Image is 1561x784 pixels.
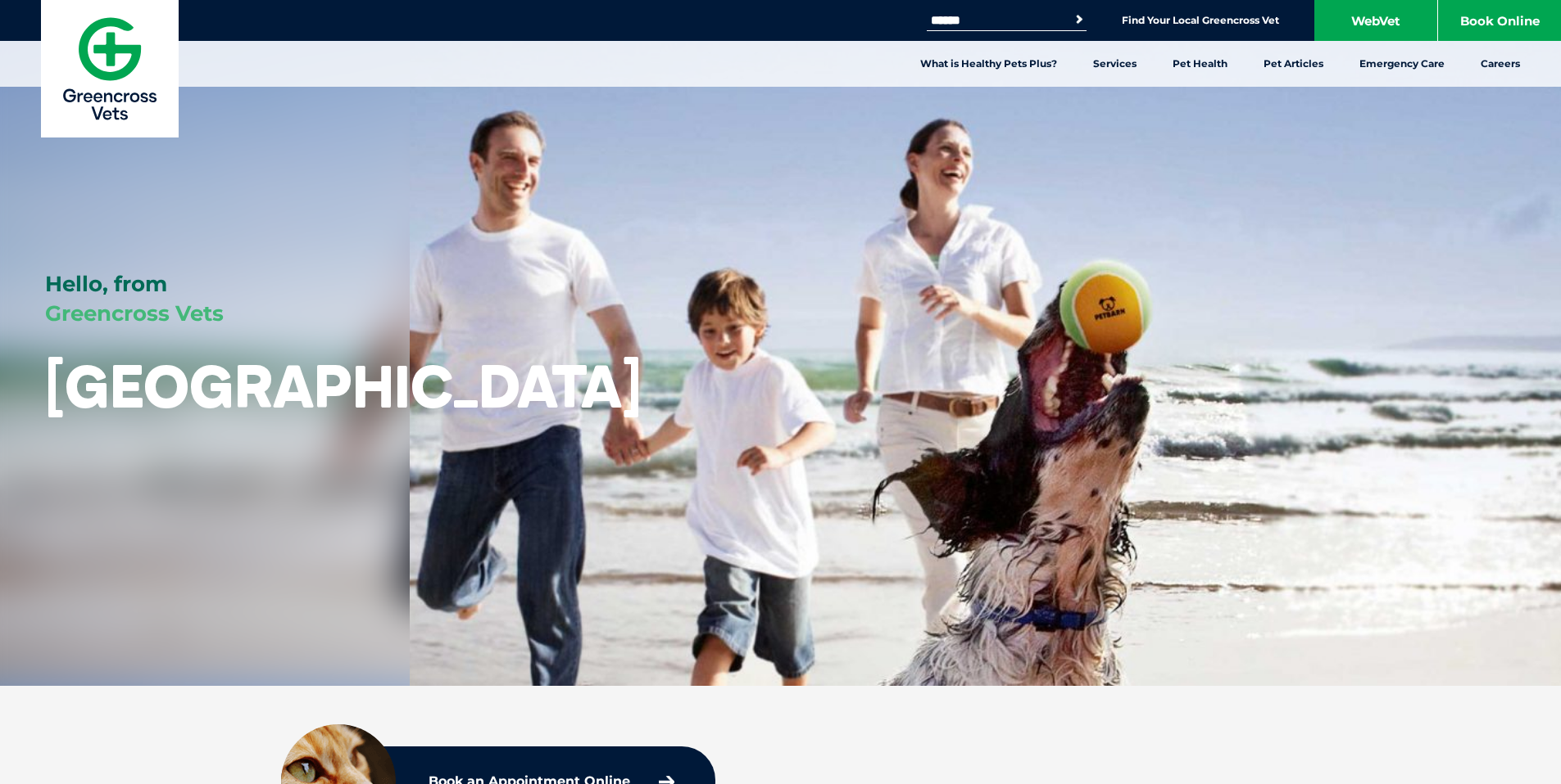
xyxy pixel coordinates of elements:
[1463,41,1538,87] a: Careers
[1122,14,1279,27] a: Find Your Local Greencross Vet
[902,41,1075,87] a: What is Healthy Pets Plus?
[45,354,642,418] h1: [GEOGRAPHIC_DATA]
[1246,41,1341,87] a: Pet Articles
[45,300,224,327] span: Greencross Vets
[45,271,167,297] span: Hello, from
[1075,41,1155,87] a: Services
[1341,41,1463,87] a: Emergency Care
[1071,11,1087,28] button: Search
[1155,41,1246,87] a: Pet Health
